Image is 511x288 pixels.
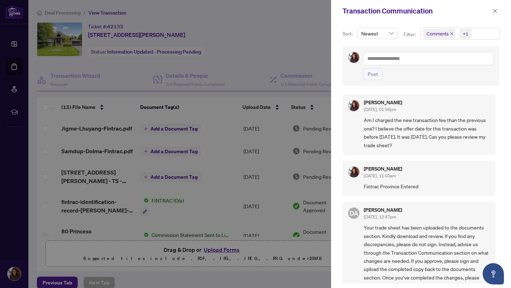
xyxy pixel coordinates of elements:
[364,173,396,178] span: [DATE], 11:03am
[463,30,468,37] div: +1
[364,214,396,220] span: [DATE], 12:47pm
[364,166,402,171] h5: [PERSON_NAME]
[403,31,417,38] p: Filter:
[423,29,455,39] span: Comments
[348,100,359,111] img: Profile Icon
[364,107,396,112] span: [DATE], 01:56pm
[364,207,402,212] h5: [PERSON_NAME]
[450,32,454,35] span: close
[363,68,383,80] button: Post
[364,100,402,105] h5: [PERSON_NAME]
[364,182,490,190] span: Fintrac Province Entered
[483,263,504,284] button: Open asap
[348,167,359,177] img: Profile Icon
[350,208,358,218] span: DA
[364,116,490,149] span: Am I charged the new transaction fee than the previous one? I believe the offer date for this tra...
[348,52,359,63] img: Profile Icon
[427,30,449,37] span: Comments
[342,6,490,16] div: Transaction Communication
[361,28,394,39] span: Newest
[342,30,354,38] p: Sort:
[493,9,498,13] span: close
